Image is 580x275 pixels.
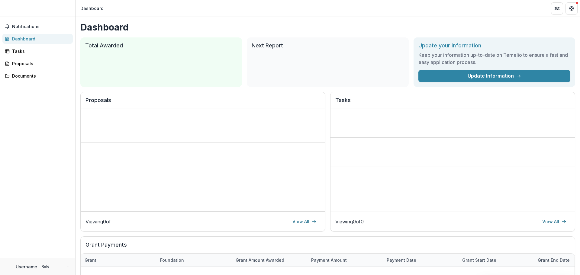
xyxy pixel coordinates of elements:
[418,70,570,82] a: Update Information
[85,218,111,225] p: Viewing 0 of
[418,42,570,49] h2: Update your information
[551,2,563,14] button: Partners
[539,217,570,226] a: View All
[289,217,320,226] a: View All
[12,48,68,54] div: Tasks
[85,97,320,108] h2: Proposals
[12,24,70,29] span: Notifications
[2,46,73,56] a: Tasks
[40,264,51,269] p: Role
[2,59,73,69] a: Proposals
[335,218,364,225] p: Viewing 0 of 0
[80,5,104,11] div: Dashboard
[418,51,570,66] h3: Keep your information up-to-date on Temelio to ensure a fast and easy application process.
[80,22,575,33] h1: Dashboard
[252,42,404,49] h2: Next Report
[335,97,570,108] h2: Tasks
[12,73,68,79] div: Documents
[565,2,578,14] button: Get Help
[85,241,570,253] h2: Grant Payments
[2,22,73,31] button: Notifications
[2,34,73,44] a: Dashboard
[12,60,68,67] div: Proposals
[16,264,37,270] p: Username
[12,36,68,42] div: Dashboard
[85,42,237,49] h2: Total Awarded
[78,4,106,13] nav: breadcrumb
[2,71,73,81] a: Documents
[64,263,72,270] button: More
